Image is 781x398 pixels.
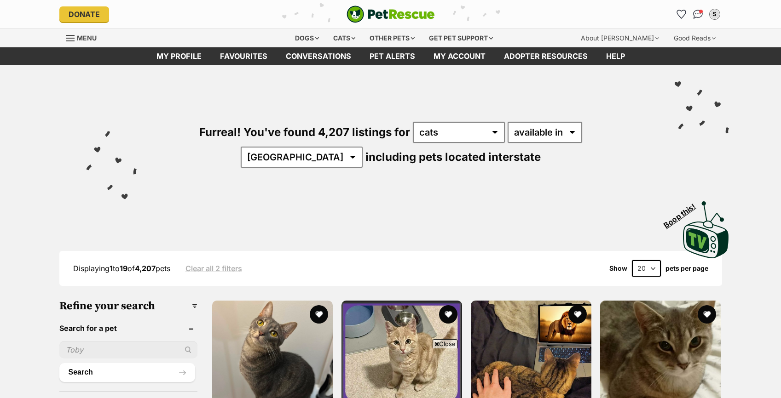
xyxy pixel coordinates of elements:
button: My account [707,7,722,22]
a: Conversations [691,7,706,22]
strong: 19 [120,264,127,273]
a: Favourites [211,47,277,65]
span: including pets located interstate [365,150,541,164]
span: Furreal! You've found 4,207 listings for [199,125,410,139]
span: Displaying to of pets [73,264,170,273]
img: PetRescue TV logo [683,201,729,258]
a: conversations [277,47,360,65]
a: My profile [147,47,211,65]
a: Donate [59,6,109,22]
button: favourite [310,305,328,324]
a: Menu [66,29,103,45]
button: Search [59,363,195,381]
span: Boop this! [662,196,704,229]
span: Menu [77,34,97,42]
label: pets per page [665,265,708,272]
a: Adopter resources [495,47,597,65]
strong: 1 [110,264,113,273]
img: logo-cat-932fe2b9b8326f06289b0f2fb663e598f794de774fb13d1741a6617ecf9a85b4.svg [347,6,435,23]
span: Show [609,265,627,272]
header: Search for a pet [59,324,197,332]
a: My account [424,47,495,65]
button: favourite [439,305,457,324]
ul: Account quick links [674,7,722,22]
a: Pet alerts [360,47,424,65]
img: chat-41dd97257d64d25036548639549fe6c8038ab92f7586957e7f3b1b290dea8141.svg [693,10,703,19]
iframe: Advertisement [223,352,558,393]
input: Toby [59,341,197,358]
a: PetRescue [347,6,435,23]
div: Other pets [363,29,421,47]
button: favourite [698,305,717,324]
a: Boop this! [683,193,729,260]
a: Help [597,47,634,65]
h3: Refine your search [59,300,197,313]
button: favourite [568,305,587,324]
span: Close [433,339,457,348]
strong: 4,207 [135,264,156,273]
div: Good Reads [667,29,722,47]
a: Clear all 2 filters [185,264,242,273]
div: About [PERSON_NAME] [574,29,665,47]
div: Dogs [289,29,325,47]
div: Cats [327,29,362,47]
a: Favourites [674,7,689,22]
div: Get pet support [422,29,499,47]
div: S [710,10,719,19]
